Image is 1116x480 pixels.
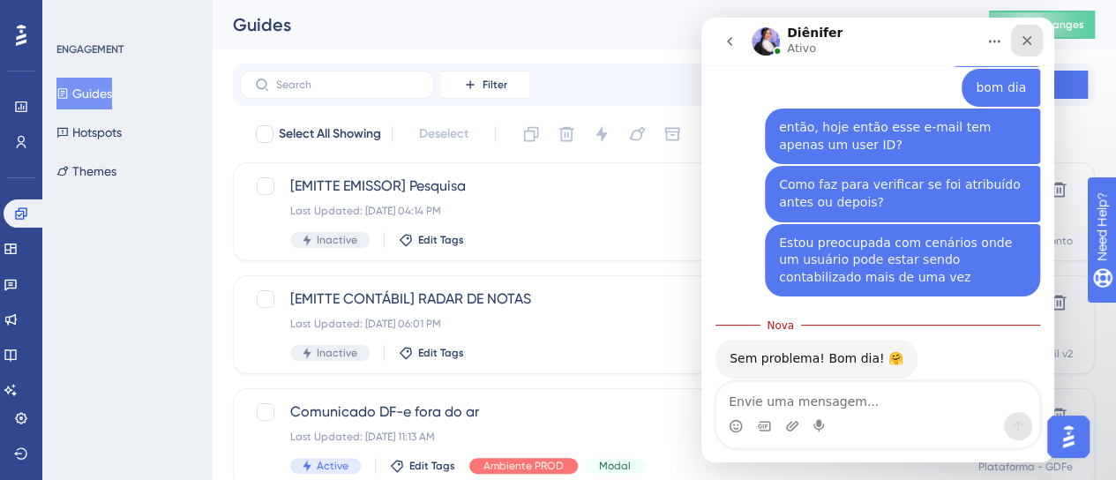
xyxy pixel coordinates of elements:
iframe: Intercom live chat [701,18,1054,462]
div: Guides [233,12,945,37]
iframe: UserGuiding AI Assistant Launcher [1042,410,1095,463]
button: Edit Tags [390,459,455,473]
span: [EMITTE EMISSOR] Pesquisa [290,176,896,197]
span: Need Help? [41,4,110,26]
span: Inactive [317,346,357,360]
span: Select All Showing [279,124,381,145]
div: Plataforma - GDFe [978,460,1073,474]
div: Last Updated: [DATE] 06:01 PM [290,317,896,331]
button: Deselect [403,118,484,150]
span: Deselect [419,124,468,145]
button: Hotspots [56,116,122,148]
button: Guides [56,78,112,109]
span: Comunicado DF-e fora do ar [290,401,896,423]
span: Edit Tags [418,233,464,247]
span: Edit Tags [409,459,455,473]
div: Last Updated: [DATE] 11:13 AM [290,430,896,444]
div: ENGAGEMENT [56,42,124,56]
input: Search [276,79,419,91]
span: [EMITTE CONTÁBIL] RADAR DE NOTAS [290,289,896,310]
button: Edit Tags [399,233,464,247]
span: Edit Tags [418,346,464,360]
span: Ambiente PROD [483,459,564,473]
button: Themes [56,155,116,187]
div: Last Updated: [DATE] 04:14 PM [290,204,896,218]
span: Filter [483,78,507,92]
span: Inactive [317,233,357,247]
span: Active [317,459,348,473]
span: Modal [599,459,631,473]
button: Edit Tags [399,346,464,360]
button: Publish Changes [989,11,1095,39]
button: Filter [441,71,529,99]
